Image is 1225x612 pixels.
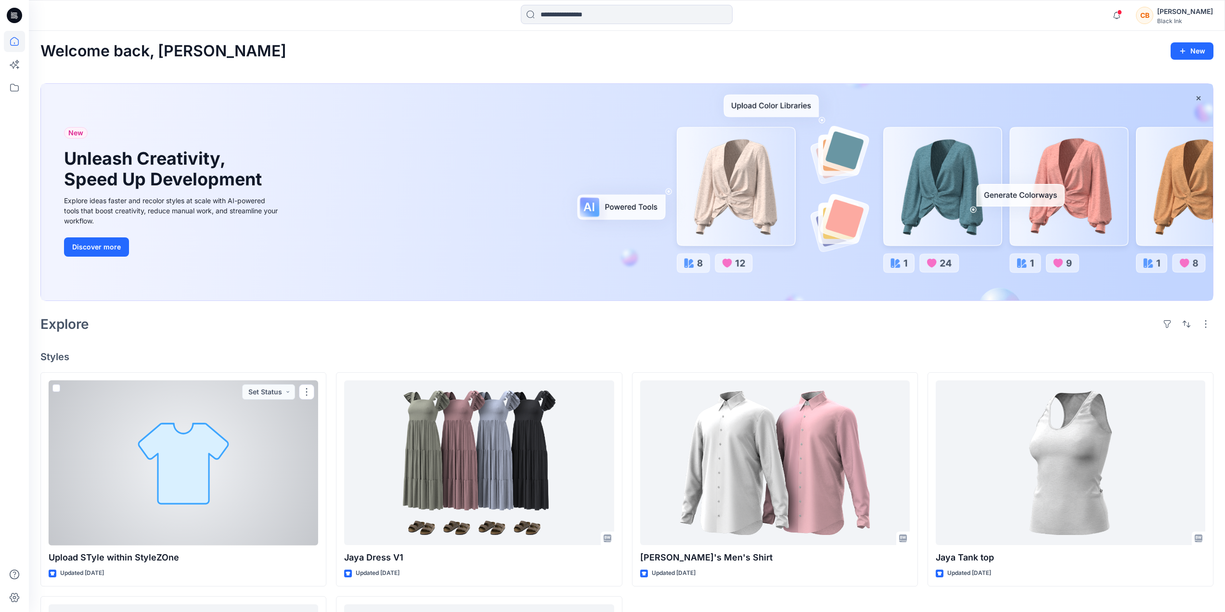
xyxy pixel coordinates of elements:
[64,237,129,257] button: Discover more
[68,127,83,139] span: New
[652,568,696,578] p: Updated [DATE]
[344,551,614,564] p: Jaya Dress V1
[1171,42,1213,60] button: New
[356,568,400,578] p: Updated [DATE]
[640,551,910,564] p: [PERSON_NAME]'s Men's Shirt
[49,551,318,564] p: Upload STyle within StyleZOne
[936,551,1205,564] p: Jaya Tank top
[40,316,89,332] h2: Explore
[40,351,1213,363] h4: Styles
[1157,6,1213,17] div: [PERSON_NAME]
[1136,7,1153,24] div: CB
[64,195,281,226] div: Explore ideas faster and recolor styles at scale with AI-powered tools that boost creativity, red...
[344,380,614,546] a: Jaya Dress V1
[1157,17,1213,25] div: Black Ink
[640,380,910,546] a: Jaya's Men's Shirt
[947,568,991,578] p: Updated [DATE]
[936,380,1205,546] a: Jaya Tank top
[49,380,318,546] a: Upload STyle within StyleZOne
[40,42,286,60] h2: Welcome back, [PERSON_NAME]
[60,568,104,578] p: Updated [DATE]
[64,237,281,257] a: Discover more
[64,148,266,190] h1: Unleash Creativity, Speed Up Development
